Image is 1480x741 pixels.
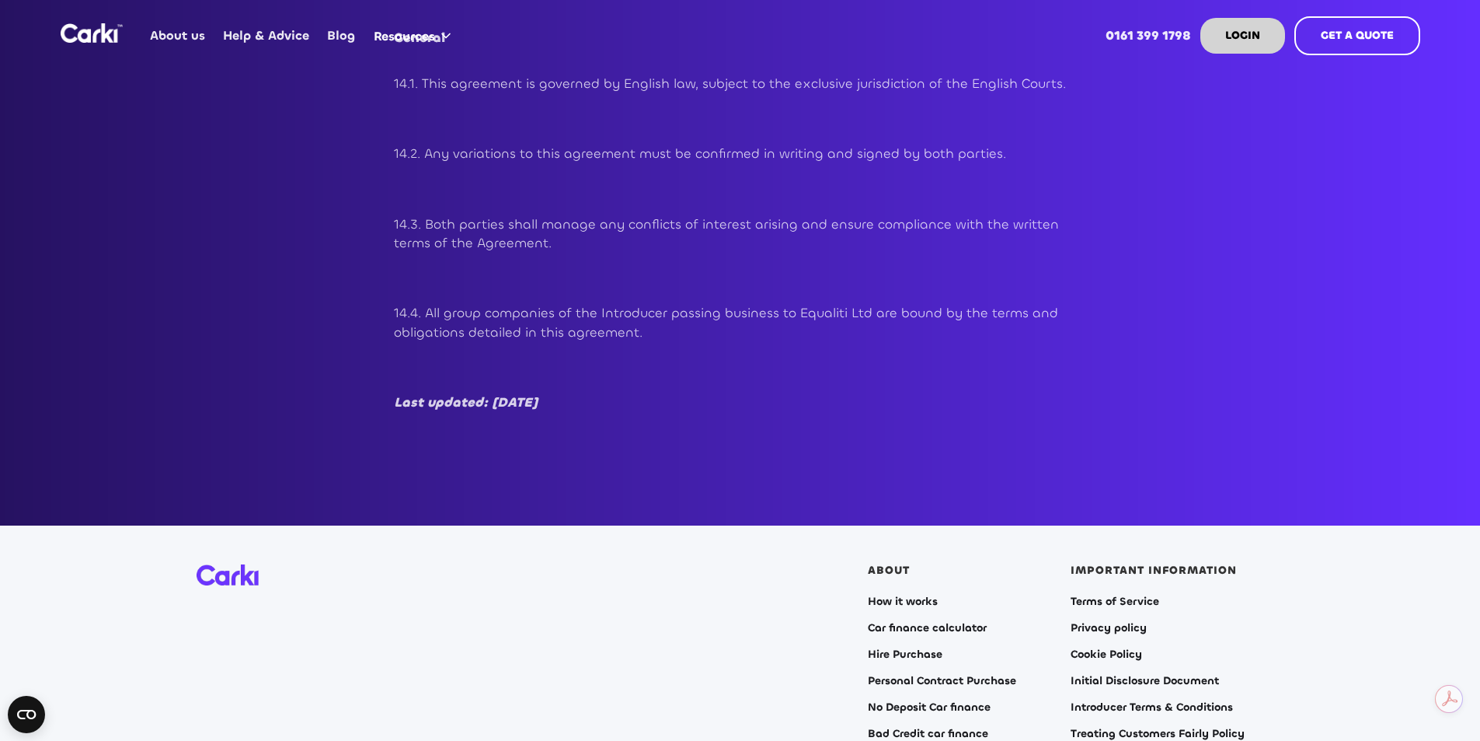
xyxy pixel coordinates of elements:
[1200,18,1285,54] a: LOGIN
[364,6,466,65] div: Resources
[868,675,1016,687] a: Personal Contract Purchase
[394,394,538,411] em: Last updated: [DATE]
[374,28,435,45] div: Resources
[1106,27,1191,44] strong: 0161 399 1798
[394,145,1087,163] p: 14.2. Any variations to this agreement must be confirmed in writing and signed by both parties.
[394,428,1087,456] h2: ‍
[1071,564,1237,577] div: IMPORTANT INFORMATION
[868,596,938,608] a: How it works
[61,23,123,43] a: home
[1294,16,1420,55] a: GET A QUOTE
[1071,622,1147,634] a: Privacy policy
[1071,596,1159,608] a: Terms of Service
[1071,648,1142,661] a: Cookie Policy
[1225,28,1260,43] strong: LOGIN
[141,5,214,66] a: About us
[868,648,942,661] a: Hire Purchase
[1096,5,1200,66] a: 0161 399 1798
[1071,675,1219,687] a: Initial Disclosure Document
[197,564,259,585] img: Carki logo
[214,5,319,66] a: Help & Advice
[394,304,1087,342] p: 14.4. All group companies of the Introducer passing business to Equaliti Ltd are bound by the ter...
[394,215,1087,253] p: 14.3. Both parties shall manage any conflicts of interest arising and ensure compliance with the ...
[868,564,910,577] div: ABOUT
[1071,728,1245,740] a: Treating Customers Fairly Policy
[868,622,987,634] a: Car finance calculator
[1321,28,1394,43] strong: GET A QUOTE
[394,75,1087,93] p: 14.1. This agreement is governed by English law, subject to the exclusive jurisdiction of the Eng...
[8,696,45,733] button: Open CMP widget
[868,728,988,740] a: Bad Credit car finance
[319,5,364,66] a: Blog
[868,701,991,714] a: No Deposit Car finance
[1071,701,1233,714] a: Introducer Terms & Conditions
[61,23,123,43] img: Logo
